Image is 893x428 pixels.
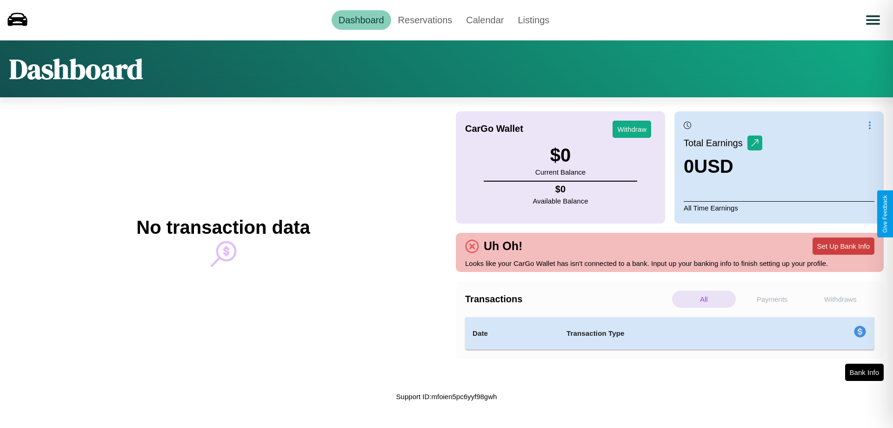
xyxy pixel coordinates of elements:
button: Open menu [860,7,886,33]
h4: Transaction Type [566,328,778,339]
h1: Dashboard [9,50,143,88]
p: All [672,291,736,308]
p: Current Balance [535,166,586,178]
p: Available Balance [533,195,588,207]
p: All Time Earnings [684,201,874,214]
div: Give Feedback [882,195,888,233]
h4: Date [473,328,552,339]
p: Looks like your CarGo Wallet has isn't connected to a bank. Input up your banking info to finish ... [465,257,874,270]
h4: Transactions [465,294,670,305]
table: simple table [465,317,874,350]
a: Listings [511,10,556,30]
button: Withdraw [613,121,651,138]
p: Total Earnings [684,135,747,151]
button: Set Up Bank Info [813,238,874,255]
h4: CarGo Wallet [465,123,523,134]
h4: $ 0 [533,184,588,195]
a: Dashboard [332,10,391,30]
button: Bank Info [845,364,884,381]
a: Calendar [459,10,511,30]
h4: Uh Oh! [479,239,527,253]
h3: $ 0 [535,145,586,166]
p: Payments [740,291,804,308]
h3: 0 USD [684,156,762,177]
p: Support ID: mfoien5pc6yyf98gwh [396,390,497,403]
a: Reservations [391,10,460,30]
h2: No transaction data [136,217,310,238]
p: Withdraws [808,291,872,308]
